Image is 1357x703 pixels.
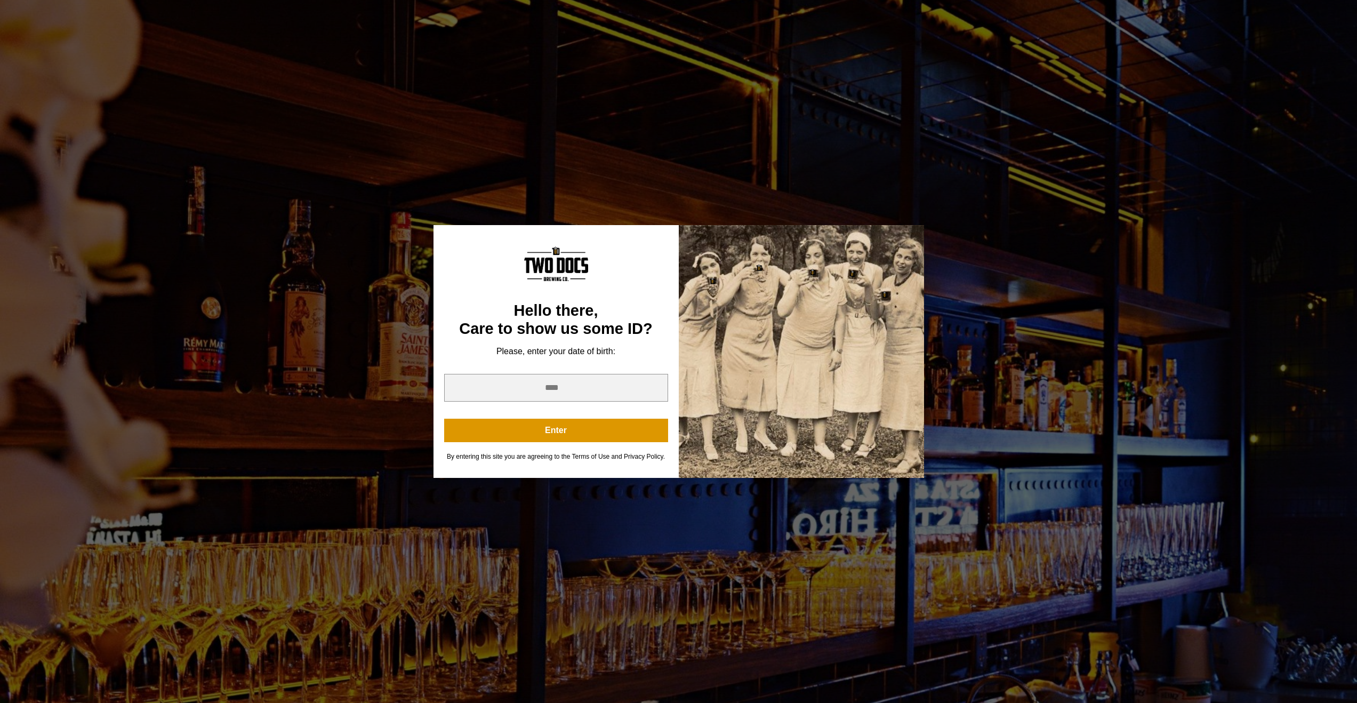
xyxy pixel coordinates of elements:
img: Content Logo [524,246,588,281]
div: Please, enter your date of birth: [444,346,668,357]
div: By entering this site you are agreeing to the Terms of Use and Privacy Policy. [444,453,668,461]
div: Hello there, Care to show us some ID? [444,302,668,338]
button: Enter [444,419,668,442]
input: year [444,374,668,402]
